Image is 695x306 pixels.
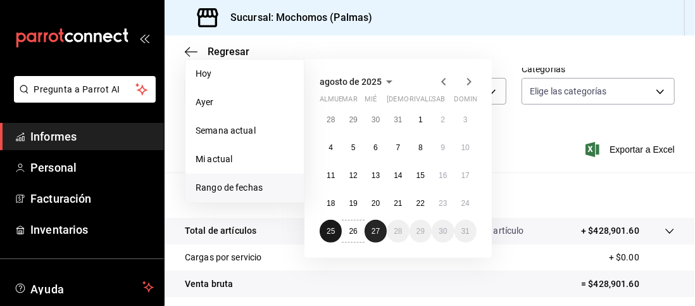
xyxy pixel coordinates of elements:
[410,108,432,131] button: 1 de agosto de 2025
[196,97,214,107] font: Ayer
[394,115,402,124] font: 31
[349,115,357,124] abbr: 29 de julio de 2025
[387,95,461,108] abbr: jueves
[351,143,356,152] font: 5
[365,192,387,215] button: 20 de agosto de 2025
[396,143,401,152] abbr: 7 de agosto de 2025
[454,192,477,215] button: 24 de agosto de 2025
[387,95,461,103] font: [DEMOGRAPHIC_DATA]
[410,164,432,187] button: 15 de agosto de 2025
[372,115,380,124] abbr: 30 de julio de 2025
[320,108,342,131] button: 28 de julio de 2025
[610,144,675,155] font: Exportar a Excel
[439,199,447,208] abbr: 23 de agosto de 2025
[14,76,156,103] button: Pregunta a Parrot AI
[30,223,88,236] font: Inventarios
[394,227,402,236] abbr: 28 de agosto de 2025
[454,108,477,131] button: 3 de agosto de 2025
[522,65,565,75] font: Categorías
[418,115,423,124] font: 1
[439,227,447,236] abbr: 30 de agosto de 2025
[320,220,342,243] button: 25 de agosto de 2025
[394,171,402,180] font: 14
[454,220,477,243] button: 31 de agosto de 2025
[372,115,380,124] font: 30
[327,199,335,208] abbr: 18 de agosto de 2025
[30,192,91,205] font: Facturación
[418,143,423,152] font: 8
[327,115,335,124] font: 28
[387,164,409,187] button: 14 de agosto de 2025
[441,115,445,124] font: 2
[463,115,468,124] abbr: 3 de agosto de 2025
[588,142,675,157] button: Exportar a Excel
[418,143,423,152] abbr: 8 de agosto de 2025
[196,68,211,79] font: Hoy
[373,143,378,152] font: 6
[581,226,639,236] font: + $428,901.60
[416,227,425,236] font: 29
[432,192,454,215] button: 23 de agosto de 2025
[342,95,357,103] font: mar
[461,171,470,180] abbr: 17 de agosto de 2025
[196,182,263,193] font: Rango de fechas
[394,227,402,236] font: 28
[349,199,357,208] font: 19
[185,46,249,58] button: Regresar
[461,227,470,236] abbr: 31 de agosto de 2025
[441,143,445,152] font: 9
[454,95,485,103] font: dominio
[349,227,357,236] font: 26
[365,220,387,243] button: 27 de agosto de 2025
[365,95,377,108] abbr: miércoles
[320,95,357,103] font: almuerzo
[320,95,357,108] abbr: lunes
[320,77,382,87] font: agosto de 2025
[373,143,378,152] abbr: 6 de agosto de 2025
[432,95,445,108] abbr: sábado
[394,171,402,180] abbr: 14 de agosto de 2025
[342,108,364,131] button: 29 de julio de 2025
[609,252,639,262] font: + $0.00
[342,192,364,215] button: 19 de agosto de 2025
[410,136,432,159] button: 8 de agosto de 2025
[387,136,409,159] button: 7 de agosto de 2025
[439,227,447,236] font: 30
[416,227,425,236] abbr: 29 de agosto de 2025
[139,33,149,43] button: abrir_cajón_menú
[329,143,333,152] abbr: 4 de agosto de 2025
[327,171,335,180] font: 11
[372,199,380,208] abbr: 20 de agosto de 2025
[208,46,249,58] font: Regresar
[461,143,470,152] font: 10
[185,279,233,289] font: Venta bruta
[432,95,445,103] font: sab
[342,164,364,187] button: 12 de agosto de 2025
[342,220,364,243] button: 26 de agosto de 2025
[230,11,373,23] font: Sucursal: Mochomos (Palmas)
[410,95,444,103] font: rivalizar
[461,171,470,180] font: 17
[327,227,335,236] abbr: 25 de agosto de 2025
[320,136,342,159] button: 4 de agosto de 2025
[349,199,357,208] abbr: 19 de agosto de 2025
[329,143,333,152] font: 4
[394,199,402,208] font: 21
[410,95,444,108] abbr: viernes
[416,171,425,180] abbr: 15 de agosto de 2025
[410,192,432,215] button: 22 de agosto de 2025
[461,227,470,236] font: 31
[387,108,409,131] button: 31 de julio de 2025
[454,136,477,159] button: 10 de agosto de 2025
[34,84,120,94] font: Pregunta a Parrot AI
[185,252,262,262] font: Cargas por servicio
[461,199,470,208] font: 24
[196,154,232,164] font: Mi actual
[342,136,364,159] button: 5 de agosto de 2025
[327,227,335,236] font: 25
[439,171,447,180] font: 16
[416,199,425,208] abbr: 22 de agosto de 2025
[30,283,65,296] font: Ayuda
[372,227,380,236] abbr: 27 de agosto de 2025
[349,227,357,236] abbr: 26 de agosto de 2025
